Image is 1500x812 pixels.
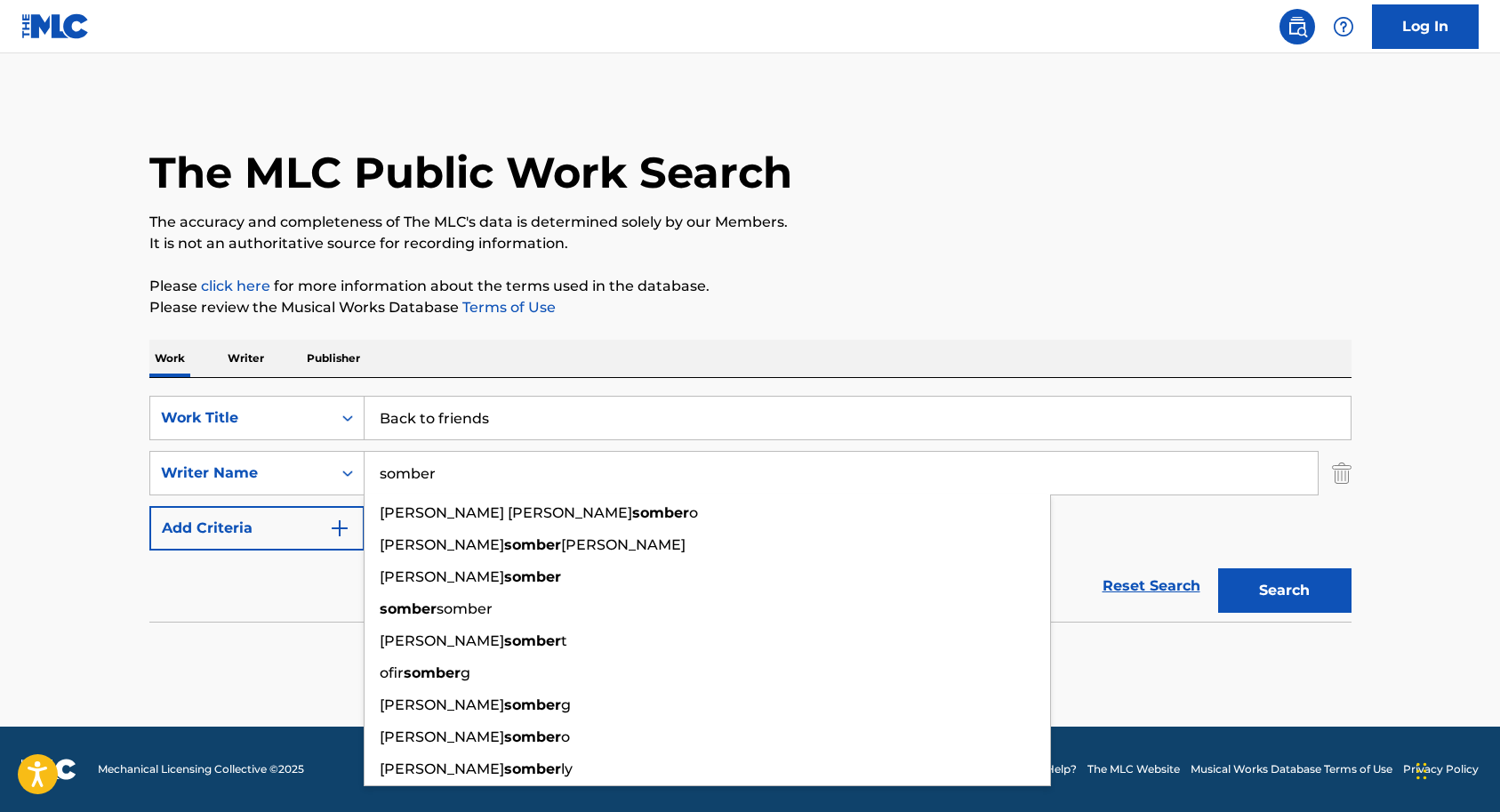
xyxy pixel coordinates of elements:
[201,277,270,294] a: click here
[149,506,365,551] button: Add Criteria
[380,536,504,553] span: [PERSON_NAME]
[561,536,686,553] span: [PERSON_NAME]
[404,664,461,681] strong: somber
[504,728,561,745] strong: somber
[161,407,321,429] div: Work Title
[561,760,573,777] span: ly
[161,462,321,484] div: Writer Name
[98,761,304,777] span: Mechanical Licensing Collective © 2025
[1191,761,1392,777] a: Musical Works Database Terms of Use
[1287,16,1308,37] img: search
[461,664,470,681] span: g
[149,276,1352,297] p: Please for more information about the terms used in the database.
[504,760,561,777] strong: somber
[1411,727,1500,812] iframe: Chat Widget
[437,600,493,617] span: somber
[1333,16,1354,37] img: help
[1094,567,1209,606] a: Reset Search
[21,759,76,780] img: logo
[504,696,561,713] strong: somber
[1416,744,1427,798] div: Drag
[380,696,504,713] span: [PERSON_NAME]
[1332,451,1352,495] img: Delete Criterion
[504,632,561,649] strong: somber
[380,664,404,681] span: ofir
[1403,761,1479,777] a: Privacy Policy
[1279,9,1315,44] a: Public Search
[689,504,698,521] span: o
[329,518,350,539] img: 9d2ae6d4665cec9f34b9.svg
[149,396,1352,622] form: Search Form
[149,233,1352,254] p: It is not an authoritative source for recording information.
[1087,761,1180,777] a: The MLC Website
[222,340,269,377] p: Writer
[149,297,1352,318] p: Please review the Musical Works Database
[561,632,567,649] span: t
[504,568,561,585] strong: somber
[632,504,689,521] strong: somber
[21,13,90,39] img: MLC Logo
[1218,568,1352,613] button: Search
[1326,9,1361,44] div: Help
[561,696,571,713] span: g
[380,760,504,777] span: [PERSON_NAME]
[380,728,504,745] span: [PERSON_NAME]
[149,146,792,199] h1: The MLC Public Work Search
[149,212,1352,233] p: The accuracy and completeness of The MLC's data is determined solely by our Members.
[561,728,570,745] span: o
[380,600,437,617] strong: somber
[504,536,561,553] strong: somber
[459,299,556,316] a: Terms of Use
[380,568,504,585] span: [PERSON_NAME]
[380,632,504,649] span: [PERSON_NAME]
[1372,4,1479,49] a: Log In
[149,340,190,377] p: Work
[301,340,365,377] p: Publisher
[380,504,632,521] span: [PERSON_NAME] [PERSON_NAME]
